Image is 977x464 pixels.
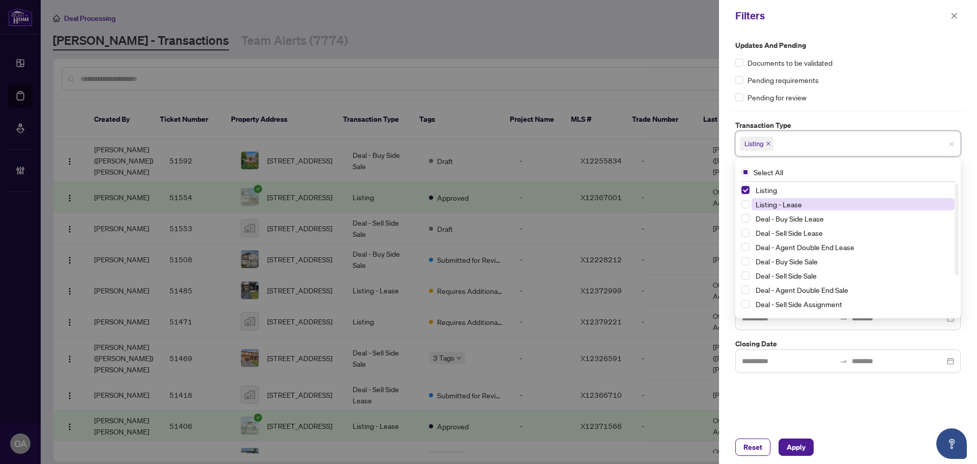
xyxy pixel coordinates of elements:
span: Select Deal - Agent Double End Lease [741,243,750,251]
span: Listing - Lease [752,198,955,210]
span: Select Deal - Buy Side Sale [741,257,750,265]
span: Deal - Agent Double End Sale [752,284,955,296]
span: Select All [750,167,787,178]
span: Select Deal - Sell Side Sale [741,271,750,280]
span: Select Listing - Lease [741,200,750,208]
span: Deal - Sell Side Sale [756,271,817,280]
span: Listing [752,184,955,196]
button: Reset [735,439,770,456]
span: close [951,12,958,19]
span: Deal - Agent Double End Sale [756,285,848,294]
span: Select Listing [741,186,750,194]
span: Listing [756,185,777,195]
span: Apply [787,439,806,455]
span: Deal - Buy Side Sale [752,255,955,267]
span: Listing [744,139,764,149]
span: Deal - Sell Side Sale [752,269,955,282]
span: Deal - Agent Double End Lease [756,242,854,252]
span: swap-right [840,357,848,365]
span: Deal - Buy Side Assignment [756,314,843,323]
div: Filters [735,8,947,23]
span: Select Deal - Sell Side Lease [741,229,750,237]
button: Apply [779,439,814,456]
span: Deal - Buy Side Lease [752,212,955,225]
label: Closing Date [735,338,961,349]
span: Deal - Sell Side Assignment [756,299,842,309]
span: Pending requirements [748,74,819,86]
span: close [949,141,955,147]
span: Deal - Buy Side Lease [756,214,824,223]
span: Pending for review [748,92,807,103]
span: to [840,357,848,365]
span: Select Deal - Agent Double End Sale [741,286,750,294]
span: Deal - Sell Side Lease [752,227,955,239]
label: Transaction Type [735,120,961,131]
span: Listing [740,137,773,151]
span: Deal - Buy Side Sale [756,257,818,266]
span: Select Deal - Buy Side Lease [741,214,750,223]
span: Deal - Agent Double End Lease [752,241,955,253]
span: Deal - Buy Side Assignment [752,312,955,324]
span: Documents to be validated [748,57,832,68]
label: Updates and Pending [735,40,961,51]
span: Listing - Lease [756,200,802,209]
span: Reset [743,439,762,455]
button: Open asap [936,428,967,459]
span: Deal - Sell Side Assignment [752,298,955,310]
span: Deal - Sell Side Lease [756,228,823,237]
span: close [766,141,771,146]
span: Select Deal - Sell Side Assignment [741,300,750,308]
